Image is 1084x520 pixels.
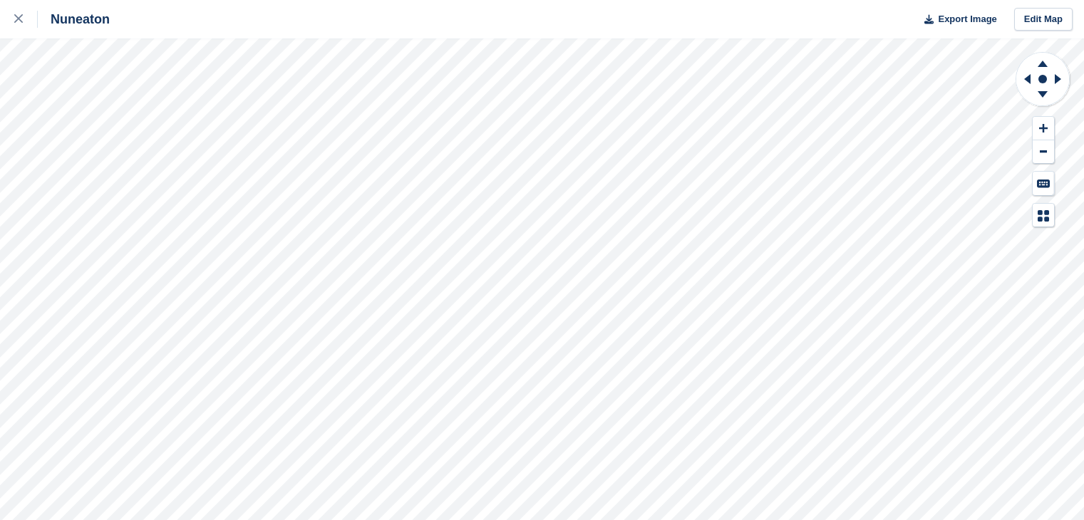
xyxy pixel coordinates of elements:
button: Map Legend [1033,204,1054,227]
button: Keyboard Shortcuts [1033,172,1054,195]
button: Zoom Out [1033,140,1054,164]
button: Export Image [916,8,997,31]
button: Zoom In [1033,117,1054,140]
a: Edit Map [1014,8,1073,31]
span: Export Image [938,12,996,26]
div: Nuneaton [38,11,110,28]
